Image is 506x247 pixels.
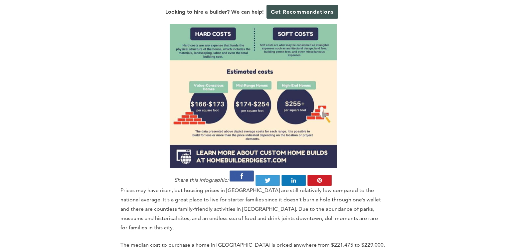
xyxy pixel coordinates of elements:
em: Share this infographic: [174,177,228,183]
img: LinkedIn-Share-Icon.png [281,175,306,186]
iframe: Drift Widget Chat Controller [379,199,498,239]
img: Twitter-Share-Icon.png [255,175,280,186]
a: Get Recommendations [266,5,338,19]
p: Prices may have risen, but housing prices in [GEOGRAPHIC_DATA] are still relatively low compared ... [120,186,386,232]
img: Facebook-Share-Icon.png [230,170,254,181]
img: Pnterest-Share-Icon.png [307,175,332,186]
